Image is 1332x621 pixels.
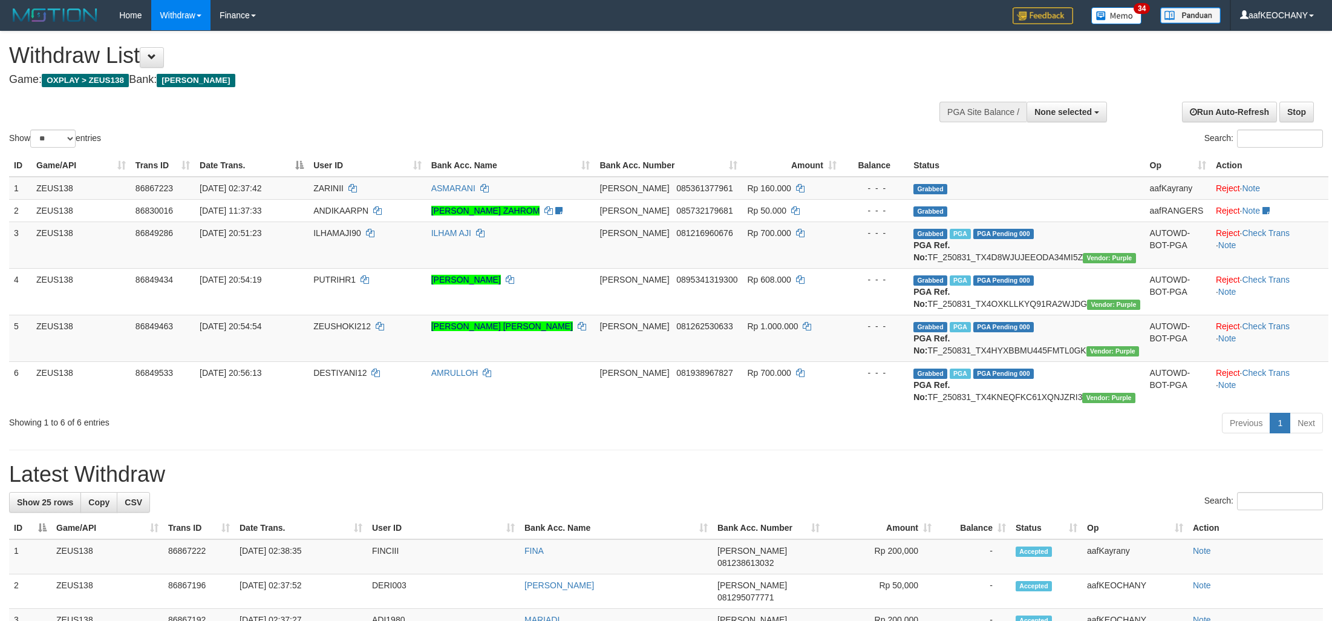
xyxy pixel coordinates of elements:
[1216,275,1240,284] a: Reject
[846,182,904,194] div: - - -
[913,240,950,262] b: PGA Ref. No:
[742,154,841,177] th: Amount: activate to sort column ascending
[913,229,947,239] span: Grabbed
[9,517,51,539] th: ID: activate to sort column descending
[9,574,51,609] td: 2
[717,546,787,556] span: [PERSON_NAME]
[367,517,520,539] th: User ID: activate to sort column ascending
[676,206,733,215] span: Copy 085732179681 to clipboard
[367,539,520,574] td: FINCIII
[909,268,1144,315] td: TF_250831_TX4OXKLLKYQ91RA2WJDG
[747,206,786,215] span: Rp 50.000
[1013,7,1073,24] img: Feedback.jpg
[1211,154,1328,177] th: Action
[157,74,235,87] span: [PERSON_NAME]
[936,574,1011,609] td: -
[431,183,475,193] a: ASMARANI
[913,287,950,309] b: PGA Ref. No:
[676,321,733,331] span: Copy 081262530633 to clipboard
[313,183,344,193] span: ZARINII
[1237,130,1323,148] input: Search:
[31,199,131,222] td: ZEUS138
[313,206,368,215] span: ANDIKAARPN
[1218,380,1236,390] a: Note
[1211,361,1328,408] td: · ·
[913,275,947,286] span: Grabbed
[909,315,1144,361] td: TF_250831_TX4HYXBBMU445FMTL0GK
[747,368,791,378] span: Rp 700.000
[163,517,235,539] th: Trans ID: activate to sort column ascending
[31,154,131,177] th: Game/API: activate to sort column ascending
[1193,580,1211,590] a: Note
[1087,300,1140,310] span: Vendor URL: https://trx4.1velocity.biz
[1082,393,1135,403] span: Vendor URL: https://trx4.1velocity.biz
[1145,154,1211,177] th: Op: activate to sort column ascending
[1242,183,1260,193] a: Note
[1242,321,1290,331] a: Check Trans
[9,462,1323,487] h1: Latest Withdraw
[841,154,909,177] th: Balance
[1145,361,1211,408] td: AUTOWD-BOT-PGA
[313,275,356,284] span: PUTRIHR1
[163,539,235,574] td: 86867222
[200,368,261,378] span: [DATE] 20:56:13
[599,275,669,284] span: [PERSON_NAME]
[31,268,131,315] td: ZEUS138
[9,154,31,177] th: ID
[599,321,669,331] span: [PERSON_NAME]
[1145,268,1211,315] td: AUTOWD-BOT-PGA
[125,498,142,507] span: CSV
[717,593,774,602] span: Copy 081295077771 to clipboard
[913,322,947,332] span: Grabbed
[9,222,31,268] td: 3
[1216,206,1240,215] a: Reject
[1204,130,1323,148] label: Search:
[913,333,950,355] b: PGA Ref. No:
[1134,3,1150,14] span: 34
[909,361,1144,408] td: TF_250831_TX4KNEQFKC61XQNJZRI3
[950,369,971,379] span: Marked by aafRornrotha
[9,199,31,222] td: 2
[676,368,733,378] span: Copy 081938967827 to clipboard
[9,6,101,24] img: MOTION_logo.png
[135,368,173,378] span: 86849533
[313,368,367,378] span: DESTIYANI12
[313,321,371,331] span: ZEUSHOKI212
[1145,222,1211,268] td: AUTOWD-BOT-PGA
[524,546,544,556] a: FINA
[431,321,573,331] a: [PERSON_NAME] [PERSON_NAME]
[913,206,947,217] span: Grabbed
[9,492,81,513] a: Show 25 rows
[747,183,791,193] span: Rp 160.000
[235,539,367,574] td: [DATE] 02:38:35
[135,206,173,215] span: 86830016
[367,574,520,609] td: DERI003
[235,517,367,539] th: Date Trans.: activate to sort column ascending
[200,321,261,331] span: [DATE] 20:54:54
[747,228,791,238] span: Rp 700.000
[51,574,163,609] td: ZEUS138
[30,130,76,148] select: Showentries
[1218,240,1236,250] a: Note
[117,492,150,513] a: CSV
[1211,268,1328,315] td: · ·
[1027,102,1107,122] button: None selected
[599,206,669,215] span: [PERSON_NAME]
[1082,517,1188,539] th: Op: activate to sort column ascending
[909,222,1144,268] td: TF_250831_TX4D8WJUJEEODA34MI5Z
[88,498,109,507] span: Copy
[1016,581,1052,591] span: Accepted
[9,315,31,361] td: 5
[950,322,971,332] span: Marked by aafRornrotha
[1216,228,1240,238] a: Reject
[676,275,737,284] span: Copy 0895341319300 to clipboard
[824,517,936,539] th: Amount: activate to sort column ascending
[913,369,947,379] span: Grabbed
[431,206,540,215] a: [PERSON_NAME] ZAHROM
[717,580,787,590] span: [PERSON_NAME]
[1034,107,1092,117] span: None selected
[426,154,595,177] th: Bank Acc. Name: activate to sort column ascending
[939,102,1027,122] div: PGA Site Balance /
[1145,177,1211,200] td: aafKayrany
[824,539,936,574] td: Rp 200,000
